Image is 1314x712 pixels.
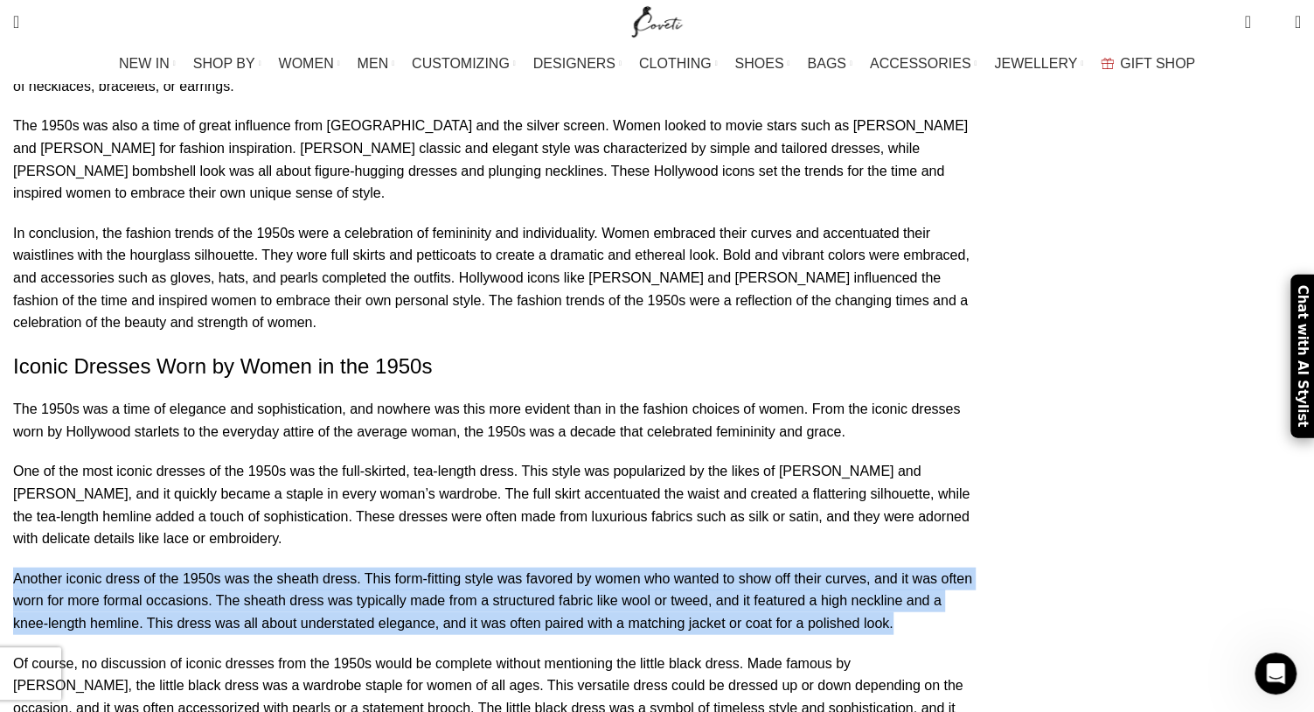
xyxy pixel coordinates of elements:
[533,55,615,72] span: DESIGNERS
[193,55,255,72] span: SHOP BY
[734,55,783,72] span: SHOES
[1101,58,1114,69] img: GiftBag
[1120,55,1195,72] span: GIFT SHOP
[279,55,334,72] span: WOMEN
[1101,46,1195,81] a: GIFT SHOP
[13,222,972,334] p: In conclusion, the fashion trends of the 1950s were a celebration of femininity and individuality...
[639,46,718,81] a: CLOTHING
[533,46,622,81] a: DESIGNERS
[13,398,972,443] p: The 1950s was a time of elegance and sophistication, and nowhere was this more evident than in th...
[193,46,261,81] a: SHOP BY
[13,568,972,635] p: Another iconic dress of the 1950s was the sheath dress. This form-fitting style was favored by wo...
[870,46,977,81] a: ACCESSORIES
[807,55,845,72] span: BAGS
[1255,653,1297,695] iframe: Intercom live chat
[639,55,712,72] span: CLOTHING
[13,352,972,381] h2: Iconic Dresses Worn by Women in the 1950s
[994,46,1083,81] a: JEWELLERY
[807,46,852,81] a: BAGS
[4,4,28,39] a: Search
[119,46,176,81] a: NEW IN
[1264,4,1282,39] div: My Wishlist
[358,46,394,81] a: MEN
[1235,4,1259,39] a: 0
[412,55,510,72] span: CUSTOMIZING
[358,55,389,72] span: MEN
[734,46,789,81] a: SHOES
[4,46,1310,81] div: Main navigation
[628,13,686,28] a: Site logo
[994,55,1077,72] span: JEWELLERY
[119,55,170,72] span: NEW IN
[13,460,972,549] p: One of the most iconic dresses of the 1950s was the full-skirted, tea-length dress. This style wa...
[1268,17,1281,31] span: 0
[13,115,972,204] p: The 1950s was also a time of great influence from [GEOGRAPHIC_DATA] and the silver screen. Women ...
[412,46,516,81] a: CUSTOMIZING
[1246,9,1259,22] span: 0
[870,55,971,72] span: ACCESSORIES
[279,46,340,81] a: WOMEN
